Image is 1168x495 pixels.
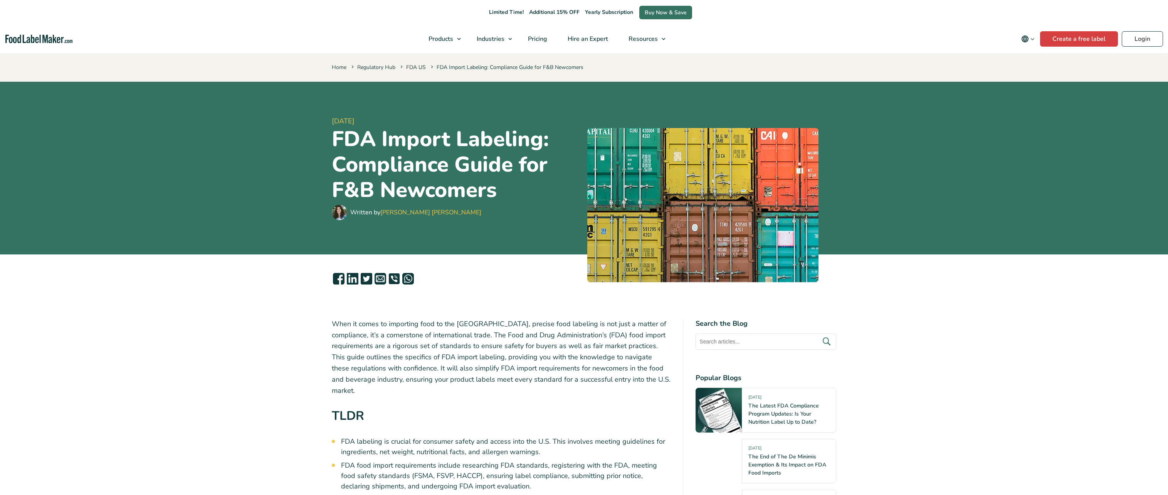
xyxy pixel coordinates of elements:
[474,35,505,43] span: Industries
[696,318,836,329] h4: Search the Blog
[1122,31,1163,47] a: Login
[696,373,836,383] h4: Popular Blogs
[332,116,581,126] span: [DATE]
[639,6,692,19] a: Buy Now & Save
[357,64,395,71] a: Regulatory Hub
[585,8,633,16] span: Yearly Subscription
[341,460,671,492] li: FDA food import requirements include researching FDA standards, registering with the FDA, meeting...
[426,35,454,43] span: Products
[380,208,481,217] a: [PERSON_NAME] [PERSON_NAME]
[626,35,659,43] span: Resources
[565,35,609,43] span: Hire an Expert
[406,64,426,71] a: FDA US
[748,453,826,476] a: The End of The De Minimis Exemption & Its Impact on FDA Food Imports
[558,25,617,53] a: Hire an Expert
[332,205,347,220] img: Maria Abi Hanna - Food Label Maker
[748,445,761,454] span: [DATE]
[350,208,481,217] div: Written by
[527,7,581,18] span: Additional 15% OFF
[1016,31,1040,47] button: Change language
[748,402,819,426] a: The Latest FDA Compliance Program Updates: Is Your Nutrition Label Up to Date?
[467,25,516,53] a: Industries
[332,126,581,203] h1: FDA Import Labeling: Compliance Guide for F&B Newcomers
[618,25,669,53] a: Resources
[5,35,72,44] a: Food Label Maker homepage
[489,8,524,16] span: Limited Time!
[1040,31,1118,47] a: Create a free label
[332,318,671,396] p: When it comes to importing food to the [GEOGRAPHIC_DATA], precise food labeling is not just a mat...
[526,35,548,43] span: Pricing
[518,25,556,53] a: Pricing
[332,407,364,424] strong: TLDR
[332,64,346,71] a: Home
[748,394,761,403] span: [DATE]
[341,436,671,457] li: FDA labeling is crucial for consumer safety and access into the U.S. This involves meeting guidel...
[696,333,836,350] input: Search articles...
[418,25,465,53] a: Products
[429,64,583,71] span: FDA Import Labeling: Compliance Guide for F&B Newcomers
